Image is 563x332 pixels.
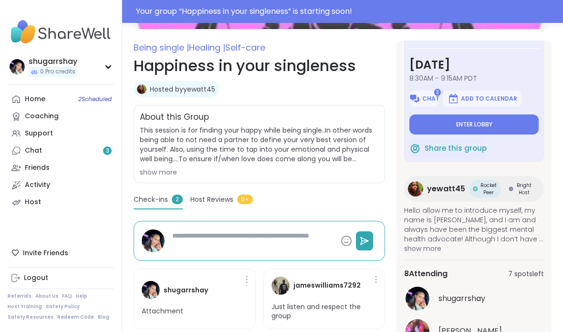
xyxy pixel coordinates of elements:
span: Rocket Peer [480,182,497,196]
span: 8:30AM - 9:15AM PDT [409,73,539,83]
a: Safety Resources [8,314,53,321]
a: Home2Scheduled [8,91,114,108]
span: 7 spots left [508,269,544,279]
span: Self-care [225,41,265,53]
img: ShareWell Logomark [409,93,420,104]
p: Attachment [142,307,183,316]
span: 2 [172,195,183,204]
a: About Us [35,293,58,300]
img: Bright Host [509,187,513,191]
a: Chat3 [8,142,114,159]
a: Safety Policy [46,303,80,310]
div: Activity [25,180,50,190]
div: Chat [25,146,42,156]
span: Hello allow me to introduce myself, my name is [PERSON_NAME], and I am and always have been the b... [404,206,544,244]
span: This session is for finding your happy while being single..In other words being able to not need ... [140,125,379,164]
img: shugarrshay [10,59,25,74]
a: shugarrshayshugarrshay [404,285,544,312]
div: Friends [25,163,50,173]
button: Add to Calendar [443,91,522,107]
div: Logout [24,273,48,283]
div: shugarrshay [29,56,77,67]
h2: About this Group [140,111,209,124]
a: Redeem Code [57,314,94,321]
a: Referrals [8,293,31,300]
a: Coaching [8,108,114,125]
span: Share this group [425,143,487,154]
img: Rocket Peer [473,187,478,191]
span: Healing | [189,41,225,53]
span: Add to Calendar [461,95,517,103]
a: yewatt45yewatt45Rocket PeerRocket PeerBright HostBright Host [404,176,544,202]
div: Invite Friends [8,244,114,261]
span: 8 Attending [404,268,448,280]
a: Logout [8,270,114,287]
div: Host [25,197,41,207]
span: 0 Pro credits [40,68,75,76]
button: Chat [409,91,439,107]
img: ShareWell Nav Logo [8,15,114,49]
span: Being single | [134,41,189,53]
div: Home [25,94,45,104]
img: ShareWell Logomark [448,93,459,104]
img: shugarrshay [406,287,429,311]
h1: Happiness in your singleness [134,54,385,77]
div: Your group “ Happiness in your singleness ” is starting soon! [136,6,557,17]
a: Activity [8,176,114,194]
button: Share this group [409,138,487,158]
h4: jameswilliams7292 [293,280,361,290]
span: shugarrshay [438,293,485,304]
p: Just listen and respect the group [271,302,377,321]
img: shugarrshay [142,229,165,252]
span: Host Reviews [190,195,233,205]
span: 5+ [237,195,253,204]
span: Chat [422,95,439,103]
h4: shugarrshay [164,285,208,295]
span: Bright Host [515,182,532,196]
div: Coaching [25,112,59,121]
button: Enter lobby [409,114,539,135]
a: Hosted byyewatt45 [150,84,215,94]
a: Support [8,125,114,142]
img: shugarrshay [142,281,160,299]
img: yewatt45 [408,181,423,197]
h3: [DATE] [409,56,539,73]
span: Check-ins [134,195,168,205]
a: Help [76,293,87,300]
div: Support [25,129,53,138]
a: Host Training [8,303,42,310]
span: 3 [106,147,109,155]
div: show more [140,167,379,177]
span: yewatt45 [427,183,465,195]
span: 2 Scheduled [78,95,112,103]
a: Blog [98,314,109,321]
a: FAQ [62,293,72,300]
span: 3 [434,89,441,96]
img: ShareWell Logomark [409,143,421,154]
img: jameswilliams7292 [271,277,290,295]
a: Friends [8,159,114,176]
img: yewatt45 [137,84,146,94]
span: Enter lobby [456,121,492,128]
a: Host [8,194,114,211]
span: show more [404,244,544,253]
